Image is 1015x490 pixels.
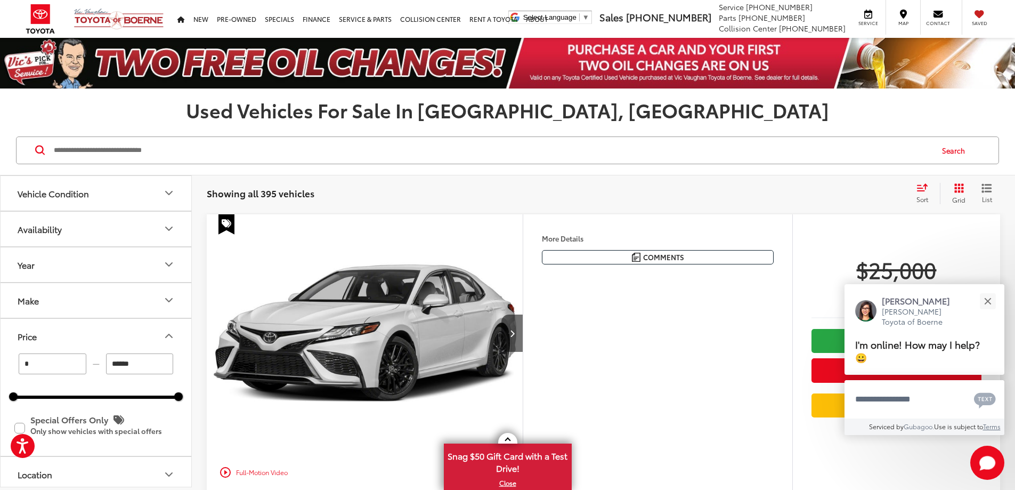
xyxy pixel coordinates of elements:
span: ​ [579,13,580,21]
div: Price [18,331,37,341]
input: minimum Buy price [19,354,86,374]
button: YearYear [1,247,192,282]
span: [DATE] Price: [811,288,981,299]
span: [PHONE_NUMBER] [738,12,805,23]
button: Chat with SMS [971,387,999,411]
button: Vehicle ConditionVehicle Condition [1,176,192,211]
p: [PERSON_NAME] Toyota of Boerne [882,307,961,327]
span: Parts [719,12,736,23]
input: Search by Make, Model, or Keyword [53,138,932,163]
span: Contact [926,20,950,27]
span: $25,000 [811,256,981,283]
div: Year [163,258,175,271]
label: Special Offers Only [14,411,177,445]
a: Gubagoo. [904,422,934,431]
div: Availability [18,224,62,234]
span: Snag $50 Gift Card with a Test Drive! [445,445,571,477]
div: Availability [163,222,175,235]
span: [PHONE_NUMBER] [779,23,846,34]
h4: More Details [542,235,774,242]
button: Toggle Chat Window [970,446,1004,480]
span: Showing all 395 vehicles [207,187,314,199]
div: Close[PERSON_NAME][PERSON_NAME] Toyota of BoerneI'm online! How may I help? 😀Type your messageCha... [845,284,1004,435]
div: Vehicle Condition [163,187,175,199]
p: Only show vehicles with special offers [30,428,177,435]
button: Grid View [940,183,973,204]
button: Close [976,290,999,312]
a: Check Availability [811,329,981,353]
span: ▼ [582,13,589,21]
span: List [981,195,992,204]
input: maximum Buy price [106,354,174,374]
button: Get Price Now [811,358,981,382]
span: Special [218,214,234,235]
button: MakeMake [1,283,192,318]
span: Grid [952,195,965,204]
span: Comments [643,252,684,262]
div: Vehicle Condition [18,188,89,198]
img: Vic Vaughan Toyota of Boerne [74,8,164,30]
span: Sales [599,10,623,24]
button: PricePrice [1,319,192,354]
button: List View [973,183,1000,204]
span: Serviced by [869,422,904,431]
div: Price [163,330,175,342]
a: Terms [983,422,1001,431]
span: Sort [916,195,928,204]
span: Map [891,20,915,27]
img: Comments [632,253,640,262]
svg: Start Chat [970,446,1004,480]
span: Select Language [523,13,576,21]
img: 2023 Toyota Camry XSE [206,214,524,453]
div: Location [18,469,52,479]
button: Search [932,137,980,164]
button: Select sort value [911,183,940,204]
button: AvailabilityAvailability [1,212,192,246]
button: Next image [501,315,523,352]
textarea: Type your message [845,380,1004,419]
div: Make [18,295,39,306]
div: 2023 Toyota Camry XSE 0 [206,214,524,452]
span: — [90,359,103,368]
a: Value Your Trade [811,393,981,417]
svg: Text [974,391,996,408]
span: I'm online! How may I help? 😀 [855,337,980,364]
div: Year [18,260,35,270]
a: 2023 Toyota Camry XSE2023 Toyota Camry XSE2023 Toyota Camry XSE2023 Toyota Camry XSE [206,214,524,452]
a: Select Language​ [523,13,589,21]
p: [PERSON_NAME] [882,295,961,307]
span: Collision Center [719,23,777,34]
button: Comments [542,250,774,264]
div: Location [163,468,175,481]
span: [PHONE_NUMBER] [626,10,711,24]
span: Service [856,20,880,27]
span: [PHONE_NUMBER] [746,2,813,12]
span: Service [719,2,744,12]
span: Use is subject to [934,422,983,431]
div: Make [163,294,175,307]
span: Saved [968,20,991,27]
